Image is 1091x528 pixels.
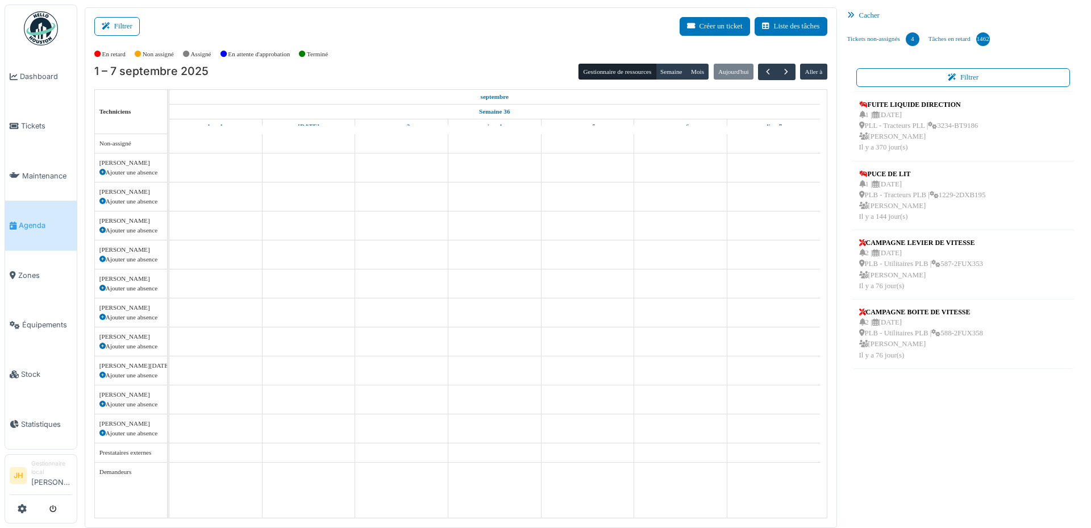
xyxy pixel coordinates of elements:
[390,119,413,134] a: 3 septembre 2025
[99,313,163,322] div: Ajouter une absence
[307,49,328,59] label: Terminé
[99,303,163,313] div: [PERSON_NAME]
[843,7,1084,24] div: Cacher
[228,49,290,59] label: En attente d'approbation
[777,64,796,80] button: Suivant
[476,105,513,119] a: Semaine 36
[21,120,72,131] span: Tickets
[18,270,72,281] span: Zones
[99,187,163,197] div: [PERSON_NAME]
[906,32,919,46] div: 4
[99,429,163,438] div: Ajouter une absence
[856,304,986,364] a: CAMPAGNE BOITE DE VITESSE 2 |[DATE] PLB - Utilitaires PLB |588-2FUX358 [PERSON_NAME]Il y a 76 jou...
[99,245,163,255] div: [PERSON_NAME]
[31,459,72,477] div: Gestionnaire local
[19,220,72,231] span: Agenda
[22,171,72,181] span: Maintenance
[976,32,990,46] div: 1462
[99,168,163,177] div: Ajouter une absence
[5,251,77,300] a: Zones
[205,119,226,134] a: 1 septembre 2025
[99,226,163,235] div: Ajouter une absence
[762,119,785,134] a: 7 septembre 2025
[856,68,1071,87] button: Filtrer
[99,361,163,371] div: [PERSON_NAME][DATE]
[21,369,72,380] span: Stock
[800,64,827,80] button: Aller à
[577,119,598,134] a: 5 septembre 2025
[680,17,750,36] button: Créer un ticket
[99,390,163,400] div: [PERSON_NAME]
[10,459,72,495] a: JH Gestionnaire local[PERSON_NAME]
[859,317,983,361] div: 2 | [DATE] PLB - Utilitaires PLB | 588-2FUX358 [PERSON_NAME] Il y a 76 jour(s)
[856,235,986,294] a: CAMPAGNE LEVIER DE VITESSE 2 |[DATE] PLB - Utilitaires PLB |587-2FUX353 [PERSON_NAME]Il y a 76 jo...
[99,197,163,206] div: Ajouter une absence
[856,97,981,156] a: FUITE LIQUIDE DIRECTION 1 |[DATE] PLL - Tracteurs PLL |3234-BT9186 [PERSON_NAME]Il y a 370 jour(s)
[99,284,163,293] div: Ajouter une absence
[5,300,77,350] a: Équipements
[578,64,656,80] button: Gestionnaire de ressources
[99,158,163,168] div: [PERSON_NAME]
[99,400,163,409] div: Ajouter une absence
[484,119,505,134] a: 4 septembre 2025
[478,90,512,104] a: 1 septembre 2025
[94,17,140,36] button: Filtrer
[686,64,709,80] button: Mois
[99,274,163,284] div: [PERSON_NAME]
[859,110,978,153] div: 1 | [DATE] PLL - Tracteurs PLL | 3234-BT9186 [PERSON_NAME] Il y a 370 jour(s)
[99,216,163,226] div: [PERSON_NAME]
[99,342,163,351] div: Ajouter une absence
[143,49,174,59] label: Non assigné
[22,319,72,330] span: Équipements
[5,52,77,101] a: Dashboard
[31,459,72,492] li: [PERSON_NAME]
[856,166,989,226] a: PUCE DE LIT 1 |[DATE] PLB - Tracteurs PLB |1229-2DXB195 [PERSON_NAME]Il y a 144 jour(s)
[21,419,72,430] span: Statistiques
[102,49,126,59] label: En retard
[94,65,209,78] h2: 1 – 7 septembre 2025
[99,139,163,148] div: Non-assigné
[5,400,77,449] a: Statistiques
[656,64,687,80] button: Semaine
[859,307,983,317] div: CAMPAGNE BOITE DE VITESSE
[843,24,924,55] a: Tickets non-assignés
[191,49,211,59] label: Assigné
[99,419,163,429] div: [PERSON_NAME]
[714,64,753,80] button: Aujourd'hui
[5,350,77,399] a: Stock
[859,238,983,248] div: CAMPAGNE LEVIER DE VITESSE
[295,119,322,134] a: 2 septembre 2025
[758,64,777,80] button: Précédent
[99,255,163,264] div: Ajouter une absence
[24,11,58,45] img: Badge_color-CXgf-gQk.svg
[5,151,77,201] a: Maintenance
[755,17,827,36] button: Liste des tâches
[859,179,986,223] div: 1 | [DATE] PLB - Tracteurs PLB | 1229-2DXB195 [PERSON_NAME] Il y a 144 jour(s)
[99,467,163,477] div: Demandeurs
[20,71,72,82] span: Dashboard
[669,119,692,134] a: 6 septembre 2025
[99,108,131,115] span: Techniciens
[99,371,163,380] div: Ajouter une absence
[99,332,163,342] div: [PERSON_NAME]
[859,169,986,179] div: PUCE DE LIT
[859,248,983,292] div: 2 | [DATE] PLB - Utilitaires PLB | 587-2FUX353 [PERSON_NAME] Il y a 76 jour(s)
[10,467,27,484] li: JH
[5,101,77,151] a: Tickets
[99,448,163,458] div: Prestataires externes
[5,201,77,250] a: Agenda
[859,99,978,110] div: FUITE LIQUIDE DIRECTION
[924,24,994,55] a: Tâches en retard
